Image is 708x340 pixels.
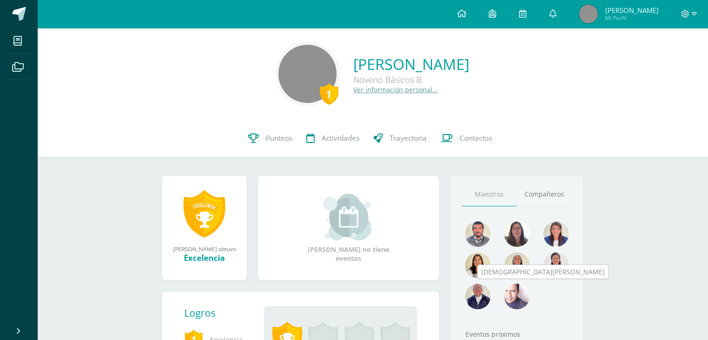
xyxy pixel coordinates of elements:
img: cf927202a46a389a0fd1f56cbe7481d1.png [579,5,598,23]
a: Contactos [434,120,499,157]
a: Ver información personal... [353,85,438,94]
a: Compañeros [517,183,572,206]
a: Punteos [241,120,299,157]
a: Actividades [299,120,366,157]
span: Mi Perfil [605,14,658,22]
img: a8e8556f48ef469a8de4653df9219ae6.png [504,284,530,309]
span: Contactos [459,133,492,143]
img: aefa6dbabf641819c41d1760b7b82962.png [543,221,569,247]
span: [PERSON_NAME] [605,6,658,15]
div: Excelencia [171,252,237,263]
img: 8f3bf19539481b212b8ab3c0cdc72ac6.png [504,252,530,278]
div: [PERSON_NAME] no tiene eventos [302,194,395,263]
div: Noveno Básicos B [353,74,469,85]
div: 1 [320,83,338,105]
div: [DEMOGRAPHIC_DATA][PERSON_NAME] [481,267,605,277]
a: Maestros [462,183,517,206]
span: Punteos [266,133,292,143]
div: Logros [184,306,257,320]
img: a4871f238fc6f9e1d7ed418e21754428.png [504,221,530,247]
div: [PERSON_NAME] obtuvo [171,245,237,252]
img: 7c9a99968959ae221f87b5ab67d4931d.png [278,45,337,103]
img: 63c37c47648096a584fdd476f5e72774.png [465,284,491,309]
a: Trayectoria [366,120,434,157]
span: Trayectoria [390,133,427,143]
img: event_small.png [323,194,374,240]
img: 876c69fb502899f7a2bc55a9ba2fa0e7.png [465,252,491,278]
img: 041e67bb1815648f1c28e9f895bf2be1.png [543,252,569,278]
a: [PERSON_NAME] [353,54,469,74]
img: bd51737d0f7db0a37ff170fbd9075162.png [465,221,491,247]
span: Actividades [322,133,359,143]
div: Eventos próximos [462,330,572,339]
